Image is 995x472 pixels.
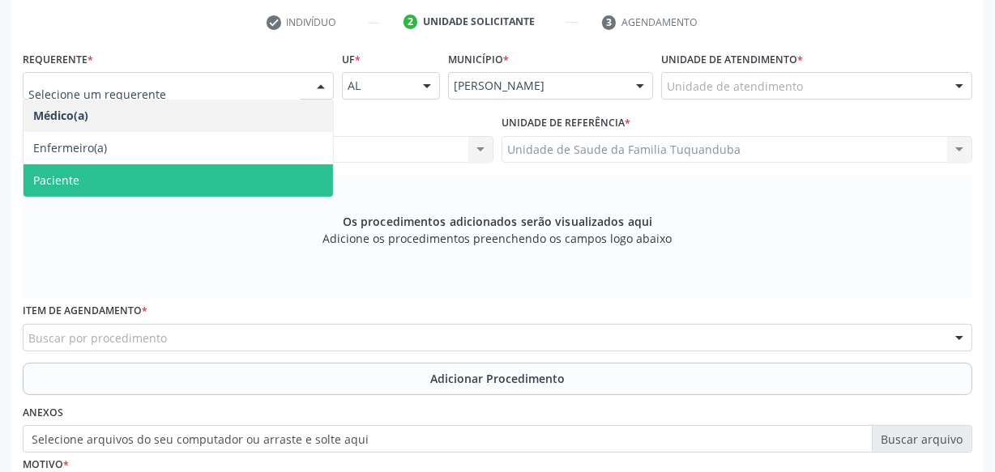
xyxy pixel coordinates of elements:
span: Unidade de atendimento [667,78,803,95]
span: Enfermeiro(a) [33,140,107,155]
label: Unidade de atendimento [661,47,803,72]
label: Município [448,47,509,72]
div: 2 [404,15,418,29]
span: Buscar por procedimento [28,330,167,347]
div: Unidade solicitante [423,15,535,29]
span: Os procedimentos adicionados serão visualizados aqui [343,213,652,230]
label: Unidade de referência [502,111,630,136]
span: [PERSON_NAME] [454,78,620,94]
span: Paciente [33,172,79,188]
span: Adicionar Procedimento [430,370,565,387]
input: Selecione um requerente [28,78,301,110]
span: Médico(a) [33,108,88,123]
label: UF [342,47,361,72]
label: Item de agendamento [23,299,147,324]
button: Adicionar Procedimento [23,363,972,395]
span: AL [348,78,407,94]
label: Requerente [23,47,93,72]
span: Adicione os procedimentos preenchendo os campos logo abaixo [323,230,673,247]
